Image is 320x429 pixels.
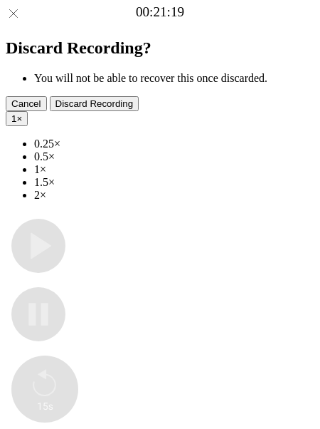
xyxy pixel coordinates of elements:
span: 1 [11,113,16,124]
button: Discard Recording [50,96,139,111]
li: 1.5× [34,176,314,189]
button: Cancel [6,96,47,111]
a: 00:21:19 [136,4,184,20]
h2: Discard Recording? [6,38,314,58]
li: 0.5× [34,150,314,163]
li: You will not be able to recover this once discarded. [34,72,314,85]
li: 2× [34,189,314,202]
li: 1× [34,163,314,176]
button: 1× [6,111,28,126]
li: 0.25× [34,138,314,150]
